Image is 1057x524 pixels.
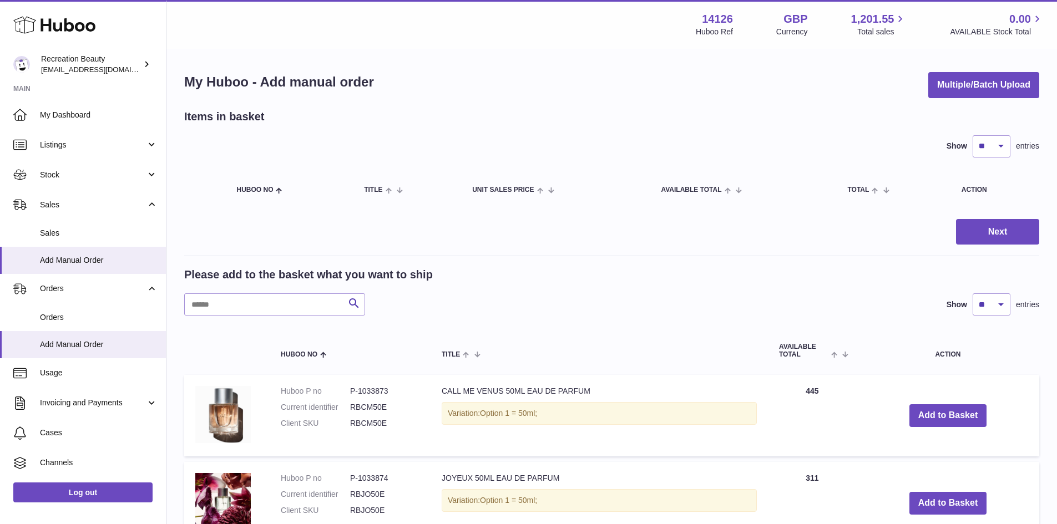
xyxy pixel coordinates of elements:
[281,489,350,500] dt: Current identifier
[431,375,768,457] td: CALL ME VENUS 50ML EAU DE PARFUM
[442,351,460,358] span: Title
[783,12,807,27] strong: GBP
[909,404,987,427] button: Add to Basket
[851,12,894,27] span: 1,201.55
[442,489,757,512] div: Variation:
[768,375,857,457] td: 445
[962,186,1028,194] div: Action
[480,409,537,418] span: Option 1 = 50ml;
[40,200,146,210] span: Sales
[184,109,265,124] h2: Items in basket
[40,228,158,238] span: Sales
[350,386,419,396] dd: P-1033873
[1016,141,1039,151] span: entries
[851,12,907,37] a: 1,201.55 Total sales
[857,27,907,37] span: Total sales
[281,402,350,413] dt: Current identifier
[350,418,419,429] dd: RBCM50E
[195,386,251,443] img: CALL ME VENUS 50ML EAU DE PARFUM
[776,27,808,37] div: Currency
[909,492,987,515] button: Add to Basket
[40,312,158,323] span: Orders
[40,339,158,350] span: Add Manual Order
[350,489,419,500] dd: RBJO50E
[947,141,967,151] label: Show
[40,457,158,468] span: Channels
[1016,299,1039,310] span: entries
[41,65,163,74] span: [EMAIL_ADDRESS][DOMAIN_NAME]
[13,56,30,73] img: production@recreationbeauty.com
[847,186,869,194] span: Total
[281,351,317,358] span: Huboo no
[40,170,146,180] span: Stock
[40,283,146,294] span: Orders
[857,332,1039,369] th: Action
[364,186,382,194] span: Title
[702,12,733,27] strong: 14126
[928,72,1039,98] button: Multiple/Batch Upload
[281,473,350,484] dt: Huboo P no
[950,27,1044,37] span: AVAILABLE Stock Total
[281,418,350,429] dt: Client SKU
[472,186,534,194] span: Unit Sales Price
[40,110,158,120] span: My Dashboard
[947,299,967,310] label: Show
[13,482,153,502] a: Log out
[956,219,1039,245] button: Next
[696,27,733,37] div: Huboo Ref
[350,402,419,413] dd: RBCM50E
[40,428,158,438] span: Cases
[350,473,419,484] dd: P-1033874
[236,186,273,194] span: Huboo no
[41,54,141,75] div: Recreation Beauty
[184,267,433,282] h2: Please add to the basket what you want to ship
[184,73,374,91] h1: My Huboo - Add manual order
[40,368,158,378] span: Usage
[281,386,350,396] dt: Huboo P no
[350,505,419,516] dd: RBJO50E
[281,505,350,516] dt: Client SKU
[40,398,146,408] span: Invoicing and Payments
[40,140,146,150] span: Listings
[779,343,828,358] span: AVAILABLE Total
[1009,12,1031,27] span: 0.00
[950,12,1044,37] a: 0.00 AVAILABLE Stock Total
[442,402,757,425] div: Variation:
[661,186,721,194] span: AVAILABLE Total
[480,496,537,505] span: Option 1 = 50ml;
[40,255,158,266] span: Add Manual Order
